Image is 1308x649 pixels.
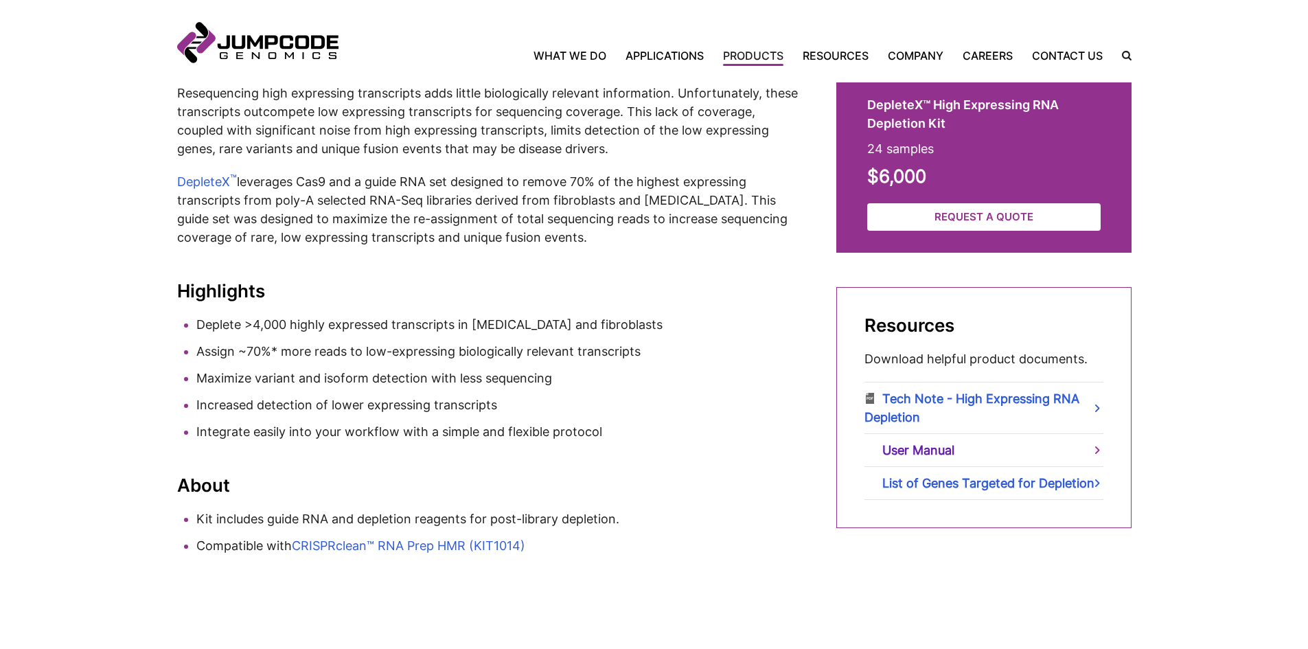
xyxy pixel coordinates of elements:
[713,47,793,64] a: Products
[864,383,1103,433] a: Tech Note - High Expressing RNA Depletion
[196,396,802,414] li: Increased detection of lower expressing transcripts
[196,510,802,528] li: Kit includes guide RNA and depletion reagents for post-library depletion.
[177,475,802,496] h3: About
[864,350,1103,368] p: Download helpful product documents.
[867,203,1101,231] a: Request a Quote
[1022,47,1112,64] a: Contact Us
[196,369,802,387] li: Maximize variant and isoform detection with less sequencing
[196,536,802,555] li: Compatible with ​
[196,315,802,334] li: Deplete >4,000 highly expressed transcripts in [MEDICAL_DATA] and fibroblasts
[864,434,1103,466] a: User Manual
[867,139,1101,158] p: 24 samples
[533,47,616,64] a: What We Do
[1112,51,1132,60] label: Search the site.
[177,174,237,189] a: DepleteX™
[878,47,953,64] a: Company
[793,47,878,64] a: Resources
[864,467,1103,499] a: List of Genes Targeted for Depletion
[196,342,802,361] li: Assign ~70%* more reads to low-expressing biologically relevant transcripts
[177,84,802,158] p: Resequencing high expressing transcripts adds little biologically relevant information. Unfortuna...
[953,47,1022,64] a: Careers
[867,166,926,187] strong: $6,000
[867,95,1101,133] h2: DepleteX™ High Expressing RNA Depletion Kit
[196,422,802,441] li: Integrate easily into your workflow with a simple and flexible protocol
[616,47,713,64] a: Applications
[292,538,525,553] a: CRISPRclean™ RNA Prep HMR (KIT1014)
[177,281,802,301] h3: Highlights
[339,47,1112,64] nav: Primary Navigation
[177,172,802,247] p: leverages Cas9 and a guide RNA set designed to remove 70% of the highest expressing transcripts f...
[864,315,1103,336] h2: Resources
